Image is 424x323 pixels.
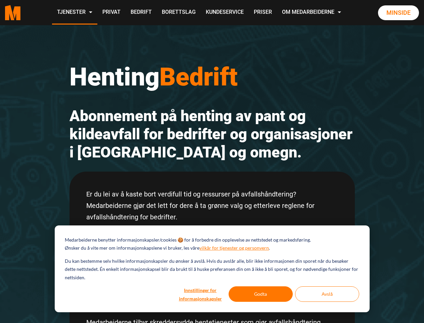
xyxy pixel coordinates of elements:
[159,62,238,92] span: Bedrift
[126,1,157,25] a: Bedrift
[201,1,249,25] a: Kundeservice
[175,286,226,302] button: Innstillinger for informasjonskapsler
[229,286,293,302] button: Godta
[157,1,201,25] a: Borettslag
[378,5,419,20] a: Minside
[69,62,355,92] h1: Henting
[52,1,97,25] a: Tjenester
[65,236,311,244] p: Medarbeiderne benytter informasjonskapsler/cookies 🍪 for å forbedre din opplevelse av nettstedet ...
[69,107,355,161] h2: Abonnement på henting av pant og kildeavfall for bedrifter og organisasjoner i [GEOGRAPHIC_DATA] ...
[65,257,359,282] p: Du kan bestemme selv hvilke informasjonskapsler du ønsker å avslå. Hvis du avslår alle, blir ikke...
[86,188,338,223] p: Er du lei av å kaste bort verdifull tid og ressurser på avfallshåndtering? Medarbeiderne gjør det...
[295,286,359,302] button: Avslå
[199,244,269,252] a: vilkår for tjenester og personvern
[97,1,126,25] a: Privat
[65,244,270,252] p: Ønsker du å vite mer om informasjonskapslene vi bruker, les våre .
[55,225,370,312] div: Cookie banner
[277,1,346,25] a: Om Medarbeiderne
[249,1,277,25] a: Priser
